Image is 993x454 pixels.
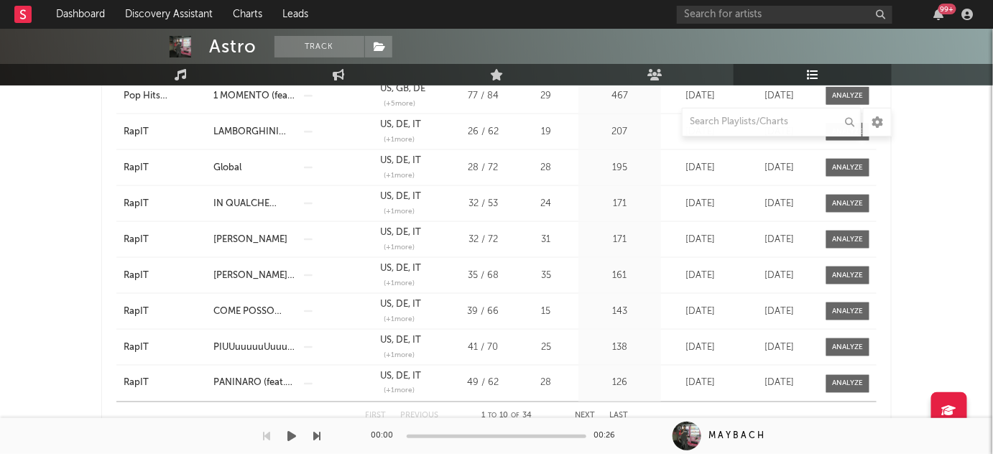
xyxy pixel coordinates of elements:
a: US [380,84,392,93]
a: DE [392,192,408,201]
div: 00:26 [594,427,622,445]
div: [DATE] [744,340,816,355]
a: DE [392,372,408,381]
span: (+ 1 more) [384,386,415,397]
div: [DATE] [744,305,816,319]
span: (+ 1 more) [384,314,415,325]
a: IT [408,228,421,237]
a: IT [408,264,421,273]
div: 31 [517,233,575,247]
span: (+ 5 more) [384,98,415,109]
a: DE [392,264,408,273]
input: Search for artists [677,6,892,24]
button: Track [274,36,364,57]
div: 32 / 72 [456,233,510,247]
a: Pop Hits [GEOGRAPHIC_DATA] [124,89,206,103]
a: 1 MOMENTO (feat. [PERSON_NAME]) [213,89,296,103]
div: 171 [582,197,657,211]
div: [DATE] [744,233,816,247]
a: RapIT [124,269,206,283]
a: RapIT [124,305,206,319]
span: (+ 1 more) [384,170,415,181]
a: DE [392,300,408,309]
div: [DATE] [665,269,736,283]
div: 35 / 68 [456,269,510,283]
div: M A Y B A C H [708,430,764,443]
div: 77 / 84 [456,89,510,103]
a: IT [408,156,421,165]
a: IT [408,335,421,345]
a: LAMBORGHINI (feat. [PERSON_NAME]) [213,125,296,139]
a: [PERSON_NAME] [213,233,296,247]
div: [DATE] [665,89,736,103]
a: GB [392,84,409,93]
a: DE [392,120,408,129]
a: COME POSSO FIDARMI [213,305,296,319]
div: 35 [517,269,575,283]
span: (+ 1 more) [384,350,415,361]
div: 99 + [938,4,956,14]
div: [DATE] [665,197,736,211]
button: First [365,412,386,420]
div: 138 [582,340,657,355]
div: 24 [517,197,575,211]
div: PIUUuuuuuUuuuUu (feat. Ghali) [213,340,296,355]
div: 1 10 34 [467,408,546,425]
a: US [380,264,392,273]
div: [DATE] [665,233,736,247]
div: 39 / 66 [456,305,510,319]
a: [PERSON_NAME] (feat. Guè) [213,269,296,283]
div: 28 [517,161,575,175]
a: RapIT [124,161,206,175]
div: 25 [517,340,575,355]
a: PANINARO (feat. [PERSON_NAME] 5ive & [PERSON_NAME]) [213,376,296,391]
a: IT [408,300,421,309]
div: [DATE] [665,340,736,355]
button: 99+ [934,9,944,20]
a: Global [213,161,296,175]
div: RapIT [124,376,206,391]
a: IN QUALCHE MODO [213,197,296,211]
div: [DATE] [744,161,816,175]
div: 126 [582,376,657,391]
a: US [380,372,392,381]
div: [DATE] [665,305,736,319]
div: [DATE] [744,89,816,103]
span: (+ 1 more) [384,278,415,289]
div: [DATE] [665,125,736,139]
a: US [380,120,392,129]
div: 171 [582,233,657,247]
a: IT [408,120,421,129]
span: (+ 1 more) [384,134,415,145]
div: 15 [517,305,575,319]
div: 41 / 70 [456,340,510,355]
div: RapIT [124,233,206,247]
div: [DATE] [665,376,736,391]
div: Astro [209,36,257,57]
a: DE [392,156,408,165]
a: US [380,335,392,345]
span: (+ 1 more) [384,242,415,253]
div: 19 [517,125,575,139]
div: [DATE] [744,269,816,283]
div: 28 [517,376,575,391]
a: IT [408,192,421,201]
div: [DATE] [665,161,736,175]
div: 49 / 62 [456,376,510,391]
a: US [380,300,392,309]
a: RapIT [124,197,206,211]
input: Search Playlists/Charts [682,108,862,136]
div: 207 [582,125,657,139]
a: DE [392,335,408,345]
button: Last [609,412,628,420]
